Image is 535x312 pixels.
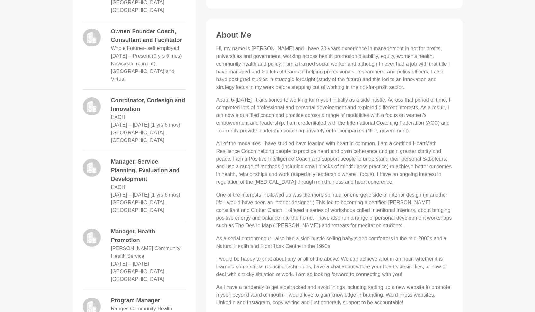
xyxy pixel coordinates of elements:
img: logo [83,97,101,115]
time: [DATE] – [DATE] (1 yrs 6 mos) [111,192,180,198]
dd: EACH [111,114,125,121]
img: logo [83,229,101,247]
dd: Feb 2015 – Aug 2016 (1 yrs 6 mos) [111,191,180,199]
time: [DATE] – Present (9 yrs 6 mos) [111,53,182,59]
dd: Aug 2016 – Feb 2018 (1 yrs 6 mos) [111,121,180,129]
p: One of the interests I followed up was the more spiritual or energetic side of interior design (i... [216,191,453,230]
time: [DATE] – [DATE] (1 yrs 6 mos) [111,122,180,128]
p: As a serial entrepreneur I also had a side hustle selling baby sleep comforters in the mid-2000s ... [216,235,453,250]
dd: Newcastle (current), [GEOGRAPHIC_DATA] and Virtual [111,60,186,83]
dd: Owner/ Founder Coach, Consultant and Facilitator [111,27,186,45]
dd: [PERSON_NAME] Community Health Service [111,245,186,260]
img: logo [83,29,101,46]
dd: [GEOGRAPHIC_DATA], [GEOGRAPHIC_DATA] [111,129,186,144]
dd: Whole Futures- self employed [111,45,179,52]
dd: April 2016 – Present (9 yrs 6 mos) [111,52,182,60]
p: As I have a tendency to get sidetracked and avoid things including setting up a new website to pr... [216,283,453,307]
time: [DATE] – [DATE] [111,261,149,266]
dd: Manager, Service Planning, Evaluation and Development [111,157,186,183]
dd: [GEOGRAPHIC_DATA], [GEOGRAPHIC_DATA] [111,268,186,283]
dd: [GEOGRAPHIC_DATA], [GEOGRAPHIC_DATA] [111,199,186,214]
dd: Feb 2005 – Jan 2015 [111,260,149,268]
p: All of the modalities I have studied have leading with heart in common. I am a certified HeartMat... [216,140,453,186]
img: logo [83,159,101,177]
p: Hi, my name is [PERSON_NAME] and I have 30 years experience in management in not for profits, uni... [216,45,453,91]
h3: About Me [216,30,453,40]
dd: Coordinator, Codesign and Innovation [111,96,186,114]
p: About 6-[DATE] I transitioned to working for myself initially as a side hustle. Across that perio... [216,96,453,135]
dd: Manager, Health Promotion [111,227,186,245]
dd: EACH [111,183,125,191]
p: I would be happy to chat about any or all of the above! We can achieve a lot in an hour, whether ... [216,255,453,278]
dd: Program Manager [111,296,186,305]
